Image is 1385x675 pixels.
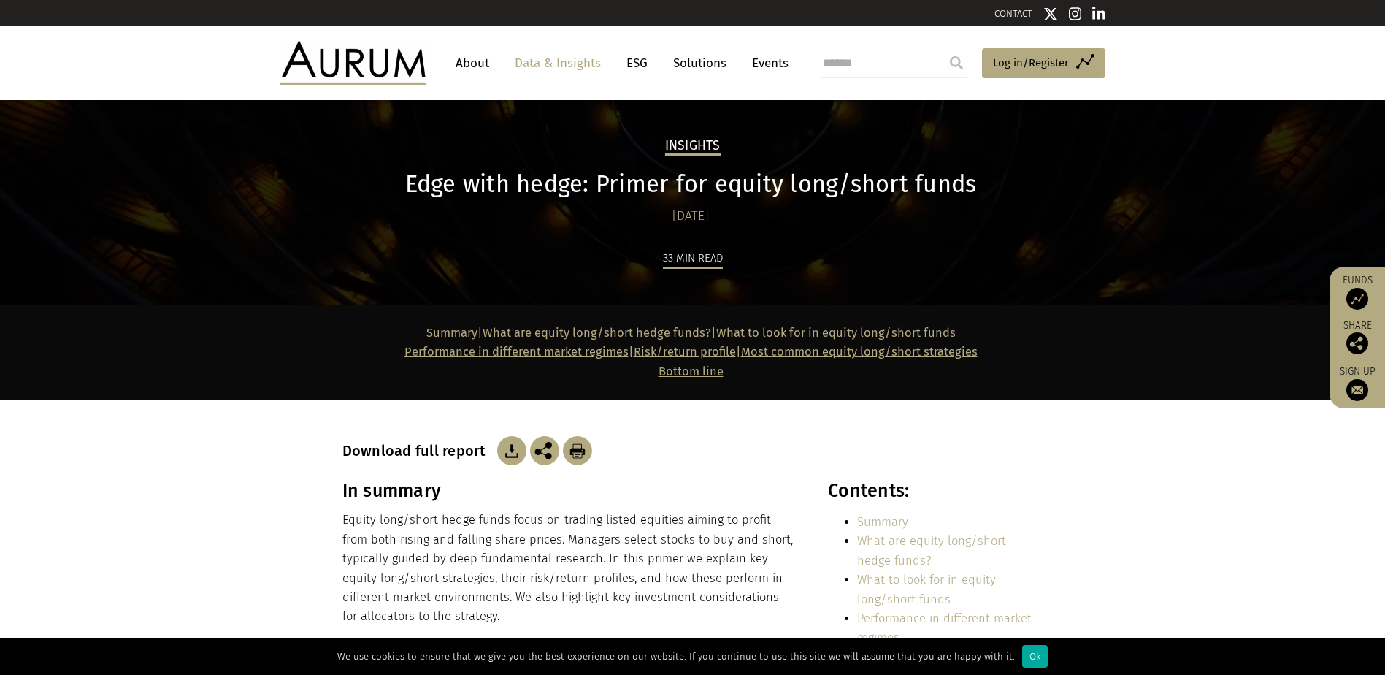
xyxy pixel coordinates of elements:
[716,326,956,340] a: What to look for in equity long/short funds
[1346,379,1368,401] img: Sign up to our newsletter
[342,511,797,626] p: Equity long/short hedge funds focus on trading listed equities aiming to profit from both rising ...
[828,480,1039,502] h3: Contents:
[634,345,736,359] a: Risk/return profile
[280,41,426,85] img: Aurum
[483,326,711,340] a: What are equity long/short hedge funds?
[619,50,655,77] a: ESG
[342,170,1040,199] h1: Edge with hedge: Primer for equity long/short funds
[741,345,978,359] a: Most common equity long/short strategies
[857,573,996,606] a: What to look for in equity long/short funds
[745,50,789,77] a: Events
[666,50,734,77] a: Solutions
[659,365,724,378] a: Bottom line
[404,326,978,378] strong: | | | |
[342,442,494,459] h3: Download full report
[1043,7,1058,21] img: Twitter icon
[1346,332,1368,354] img: Share this post
[994,8,1032,19] a: CONTACT
[993,54,1069,72] span: Log in/Register
[857,515,908,529] a: Summary
[857,611,1032,644] a: Performance in different market regimes
[1092,7,1105,21] img: Linkedin icon
[1337,321,1378,354] div: Share
[530,436,559,465] img: Share this post
[1337,365,1378,401] a: Sign up
[507,50,608,77] a: Data & Insights
[342,480,797,502] h3: In summary
[982,48,1105,79] a: Log in/Register
[1337,274,1378,310] a: Funds
[342,206,1040,226] div: [DATE]
[426,326,477,340] a: Summary
[448,50,496,77] a: About
[404,345,629,359] a: Performance in different market regimes
[1346,288,1368,310] img: Access Funds
[665,138,721,156] h2: Insights
[857,534,1006,567] a: What are equity long/short hedge funds?
[1022,645,1048,668] div: Ok
[663,249,723,269] div: 33 min read
[942,48,971,77] input: Submit
[497,436,526,465] img: Download Article
[1069,7,1082,21] img: Instagram icon
[563,436,592,465] img: Download Article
